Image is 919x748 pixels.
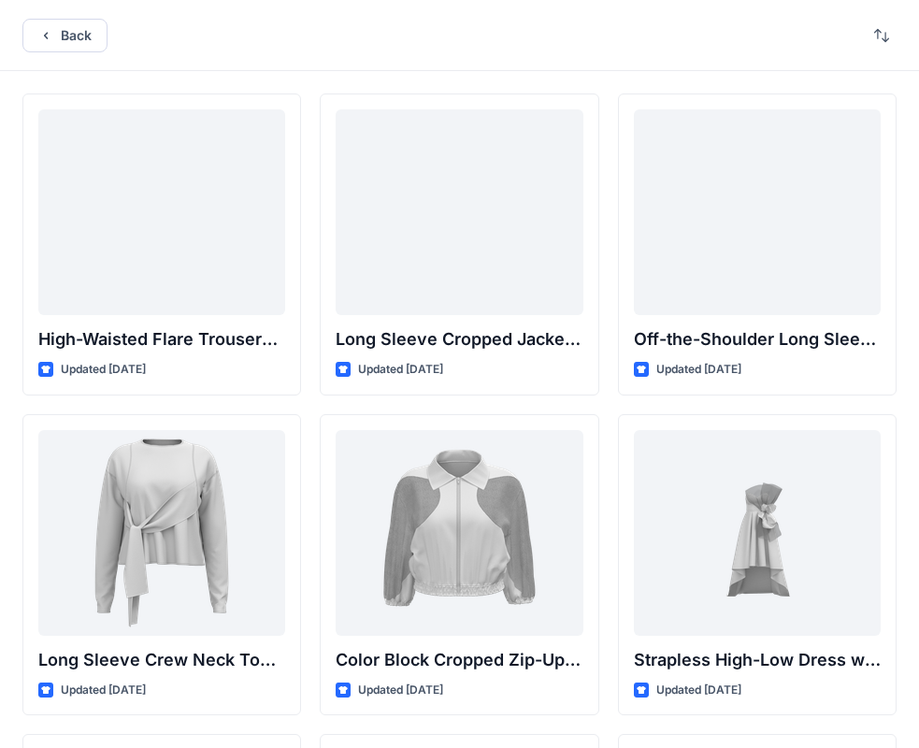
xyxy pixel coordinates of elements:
p: Off-the-Shoulder Long Sleeve Top [634,326,881,352]
p: Updated [DATE] [358,360,443,380]
a: Off-the-Shoulder Long Sleeve Top [634,109,881,315]
p: Updated [DATE] [358,681,443,700]
p: Color Block Cropped Zip-Up Jacket with Sheer Sleeves [336,647,582,673]
a: Long Sleeve Cropped Jacket with Mandarin Collar and Shoulder Detail [336,109,582,315]
a: High-Waisted Flare Trousers with Button Detail [38,109,285,315]
a: Strapless High-Low Dress with Side Bow Detail [634,430,881,636]
p: Updated [DATE] [656,681,741,700]
button: Back [22,19,108,52]
p: Updated [DATE] [61,360,146,380]
p: Updated [DATE] [61,681,146,700]
p: Long Sleeve Cropped Jacket with Mandarin Collar and Shoulder Detail [336,326,582,352]
p: Strapless High-Low Dress with Side Bow Detail [634,647,881,673]
p: High-Waisted Flare Trousers with Button Detail [38,326,285,352]
a: Color Block Cropped Zip-Up Jacket with Sheer Sleeves [336,430,582,636]
a: Long Sleeve Crew Neck Top with Asymmetrical Tie Detail [38,430,285,636]
p: Updated [DATE] [656,360,741,380]
p: Long Sleeve Crew Neck Top with Asymmetrical Tie Detail [38,647,285,673]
